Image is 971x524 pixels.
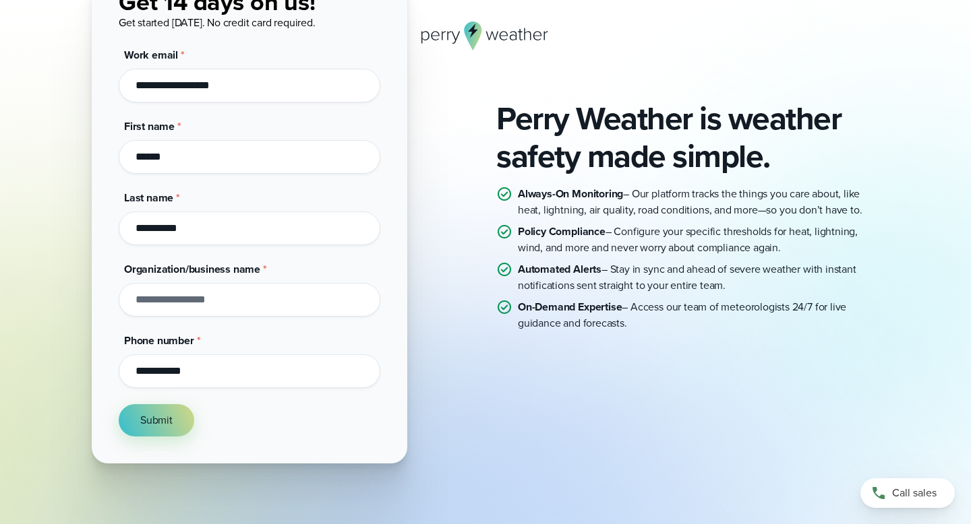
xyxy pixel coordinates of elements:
[892,485,937,501] span: Call sales
[518,186,879,218] p: – Our platform tracks the things you care about, like heat, lightning, air quality, road conditio...
[119,404,194,436] button: Submit
[124,119,175,134] span: First name
[124,190,173,205] span: Last name
[518,186,623,201] strong: Always-On Monitoring
[124,47,178,63] span: Work email
[518,299,622,315] strong: On-Demand Expertise
[124,261,260,277] span: Organization/business name
[518,299,879,331] p: – Access our team of meteorologists 24/7 for live guidance and forecasts.
[518,224,879,256] p: – Configure your specific thresholds for heat, lightning, wind, and more and never worry about co...
[518,224,606,239] strong: Policy Compliance
[518,261,879,294] p: – Stay in sync and ahead of severe weather with instant notifications sent straight to your entir...
[518,261,601,277] strong: Automated Alerts
[496,100,879,175] h2: Perry Weather is weather safety made simple.
[140,412,173,428] span: Submit
[124,333,194,348] span: Phone number
[119,15,316,30] span: Get started [DATE]. No credit card required.
[860,478,955,508] a: Call sales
